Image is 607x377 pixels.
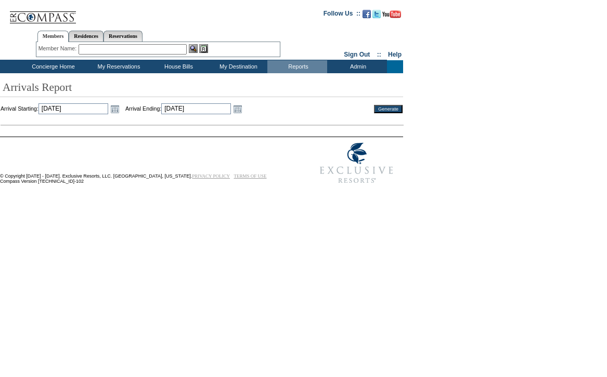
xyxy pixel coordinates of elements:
[372,10,381,18] img: Follow us on Twitter
[310,137,403,189] img: Exclusive Resorts
[234,173,267,179] a: TERMS OF USE
[382,10,401,18] img: Subscribe to our YouTube Channel
[69,31,104,42] a: Residences
[37,31,69,42] a: Members
[363,10,371,18] img: Become our fan on Facebook
[199,44,208,53] img: Reservations
[104,31,143,42] a: Reservations
[372,13,381,19] a: Follow us on Twitter
[192,173,230,179] a: PRIVACY POLICY
[374,105,403,113] input: Generate
[9,3,76,24] img: Compass Home
[388,51,402,58] a: Help
[17,60,88,73] td: Concierge Home
[344,51,370,58] a: Sign Out
[148,60,208,73] td: House Bills
[363,13,371,19] a: Become our fan on Facebook
[88,60,148,73] td: My Reservations
[324,9,360,21] td: Follow Us ::
[109,103,121,115] a: Open the calendar popup.
[382,13,401,19] a: Subscribe to our YouTube Channel
[232,103,243,115] a: Open the calendar popup.
[38,44,79,53] div: Member Name:
[1,103,360,115] td: Arrival Starting: Arrival Ending:
[327,60,387,73] td: Admin
[267,60,327,73] td: Reports
[208,60,267,73] td: My Destination
[189,44,198,53] img: View
[377,51,381,58] span: ::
